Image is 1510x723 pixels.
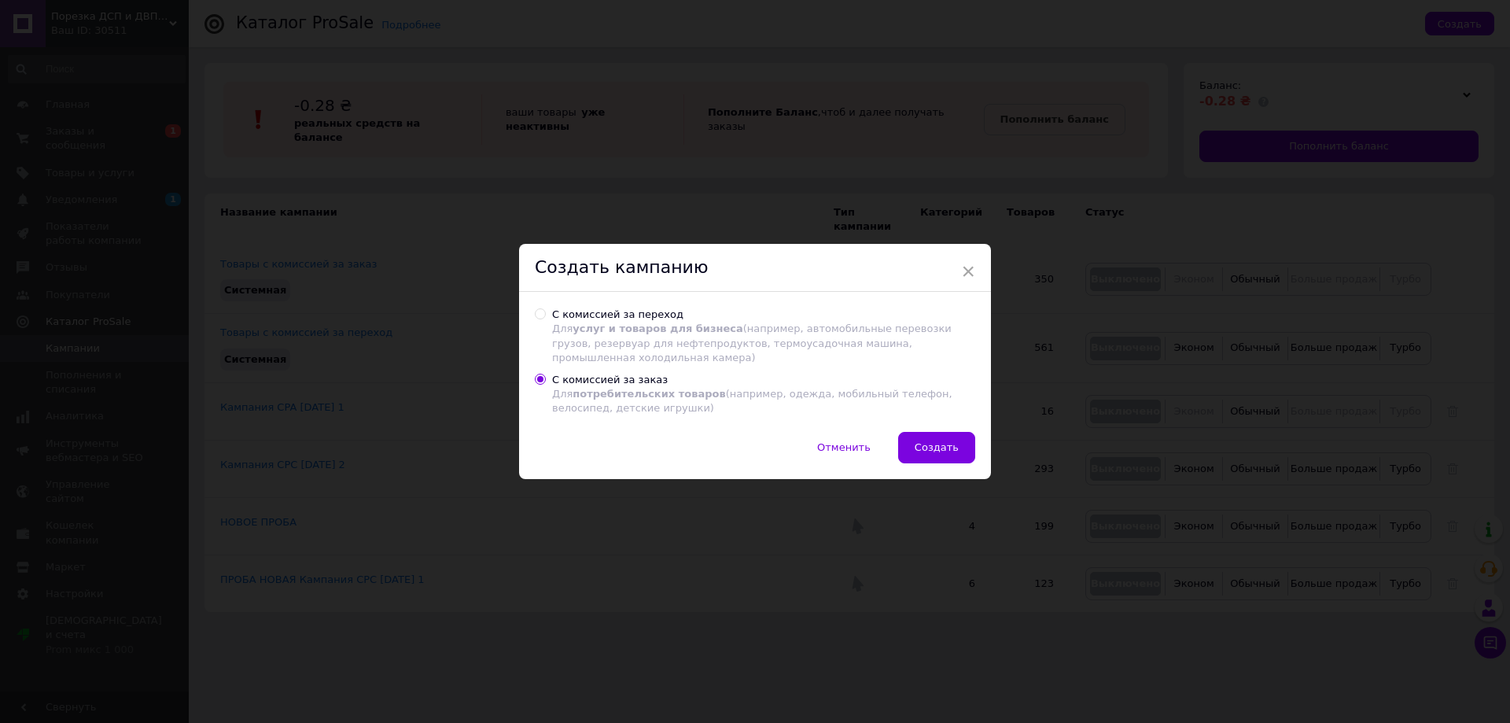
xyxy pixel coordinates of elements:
[552,388,952,414] span: Для (например, одежда, мобильный телефон, велосипед, детские игрушки)
[573,388,725,400] span: потребительских товаров
[915,441,959,453] span: Создать
[573,323,743,334] span: услуг и товаров для бизнеса
[801,432,887,463] button: Отменить
[961,258,975,285] span: ×
[552,373,975,416] div: С комиссией за заказ
[552,308,975,365] div: С комиссией за переход
[552,323,952,363] span: Для (например, автомобильные перевозки грузов, резервуар для нефтепродуктов, термоусадочная машин...
[817,441,871,453] span: Отменить
[898,432,975,463] button: Создать
[519,244,991,292] div: Создать кампанию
